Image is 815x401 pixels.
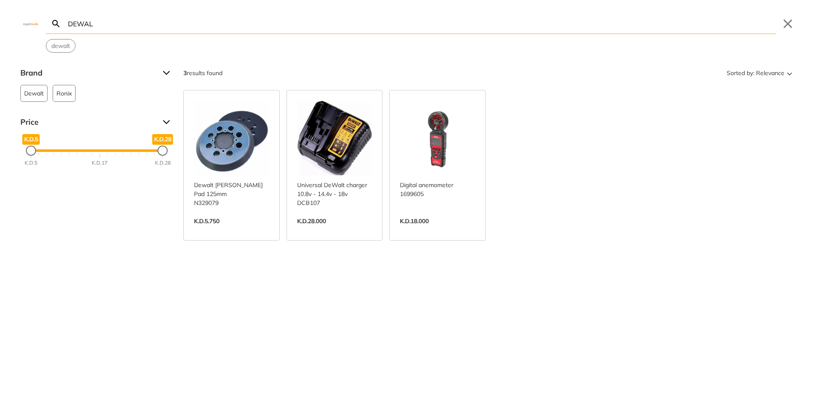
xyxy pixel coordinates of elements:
[20,85,48,102] button: Dewalt
[56,85,72,101] span: Ronix
[155,159,171,167] div: K.D.28
[183,69,187,77] strong: 3
[157,146,168,156] div: Maximum Price
[25,159,37,167] div: K.D.5
[784,68,795,78] svg: Sort
[51,42,70,50] span: dewalt
[20,66,156,80] span: Brand
[26,146,36,156] div: Minimum Price
[46,39,75,52] button: Select suggestion: dewalt
[53,85,76,102] button: Ronix
[66,14,776,34] input: Search…
[20,22,41,25] img: Close
[756,66,784,80] span: Relevance
[46,39,76,53] div: Suggestion: dewalt
[183,66,222,80] div: results found
[51,19,61,29] svg: Search
[92,159,107,167] div: K.D.17
[725,66,795,80] button: Sorted by:Relevance Sort
[20,115,156,129] span: Price
[781,17,795,31] button: Close
[24,85,44,101] span: Dewalt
